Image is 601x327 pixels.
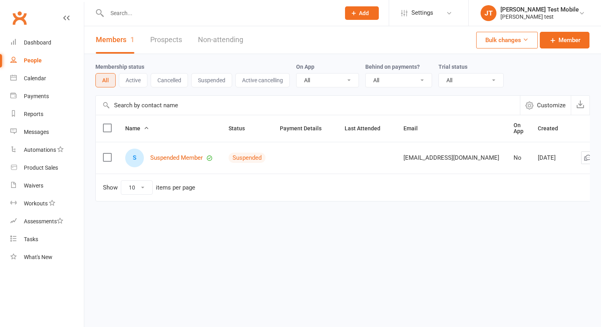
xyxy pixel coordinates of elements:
a: Prospects [150,26,182,54]
a: Workouts [10,195,84,213]
div: Show [103,180,195,195]
button: Customize [520,96,571,115]
label: Membership status [95,64,144,70]
a: Clubworx [10,8,29,28]
div: Suspended [229,153,266,163]
a: Members1 [96,26,134,54]
div: Calendar [24,75,46,81]
div: Assessments [24,218,63,224]
span: Last Attended [345,125,389,132]
div: [PERSON_NAME] Test Mobile [500,6,579,13]
a: Tasks [10,230,84,248]
span: Payment Details [280,125,330,132]
button: Name [125,124,149,133]
div: Suspended [125,149,144,167]
label: Trial status [438,64,467,70]
div: items per page [156,184,195,191]
button: Last Attended [345,124,389,133]
div: Automations [24,147,56,153]
a: Suspended Member [150,155,203,161]
div: Reports [24,111,43,117]
div: No [514,155,523,161]
button: Created [538,124,567,133]
a: Waivers [10,177,84,195]
div: Dashboard [24,39,51,46]
span: Settings [411,4,433,22]
input: Search by contact name [96,96,520,115]
button: Add [345,6,379,20]
a: Payments [10,87,84,105]
button: Active cancelling [235,73,290,87]
button: Payment Details [280,124,330,133]
span: Status [229,125,254,132]
button: Suspended [191,73,232,87]
span: Created [538,125,567,132]
label: On App [296,64,314,70]
span: Member [558,35,580,45]
a: What's New [10,248,84,266]
a: People [10,52,84,70]
a: Automations [10,141,84,159]
div: 1 [130,35,134,44]
div: Product Sales [24,164,58,171]
button: All [95,73,116,87]
div: Payments [24,93,49,99]
div: Messages [24,129,49,135]
span: Name [125,125,149,132]
a: Product Sales [10,159,84,177]
button: Active [119,73,147,87]
span: Add [359,10,369,16]
span: Customize [537,101,566,110]
a: Assessments [10,213,84,230]
div: Workouts [24,200,48,207]
span: Email [403,125,427,132]
button: Bulk changes [476,32,538,48]
button: Status [229,124,254,133]
span: [EMAIL_ADDRESS][DOMAIN_NAME] [403,150,499,165]
input: Search... [105,8,335,19]
th: On App [506,115,531,142]
button: Cancelled [151,73,188,87]
button: Email [403,124,427,133]
a: Messages [10,123,84,141]
a: Non-attending [198,26,243,54]
a: Calendar [10,70,84,87]
div: [DATE] [538,155,567,161]
div: Waivers [24,182,43,189]
div: What's New [24,254,52,260]
a: Dashboard [10,34,84,52]
div: [PERSON_NAME] test [500,13,579,20]
div: People [24,57,42,64]
div: JT [481,5,496,21]
a: Member [540,32,589,48]
label: Behind on payments? [365,64,420,70]
div: Tasks [24,236,38,242]
a: Reports [10,105,84,123]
